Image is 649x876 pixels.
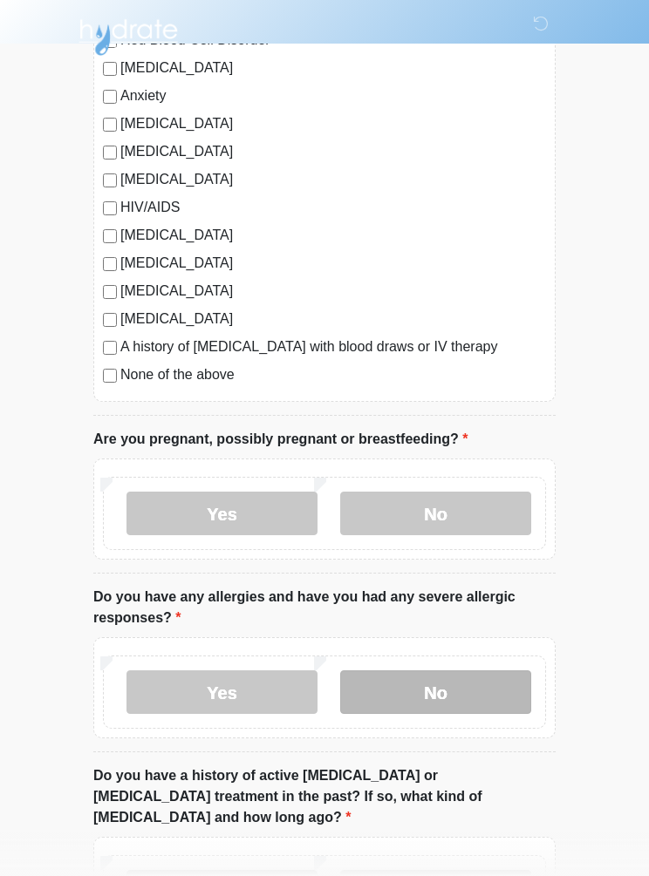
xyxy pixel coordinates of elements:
label: None of the above [120,364,546,385]
label: Anxiety [120,85,546,106]
label: [MEDICAL_DATA] [120,309,546,329]
label: HIV/AIDS [120,197,546,218]
input: [MEDICAL_DATA] [103,146,117,160]
label: [MEDICAL_DATA] [120,281,546,302]
input: [MEDICAL_DATA] [103,313,117,327]
label: Yes [126,670,318,714]
label: A history of [MEDICAL_DATA] with blood draws or IV therapy [120,336,546,357]
label: Do you have a history of active [MEDICAL_DATA] or [MEDICAL_DATA] treatment in the past? If so, wh... [93,765,556,828]
input: A history of [MEDICAL_DATA] with blood draws or IV therapy [103,341,117,355]
input: [MEDICAL_DATA] [103,173,117,187]
input: [MEDICAL_DATA] [103,257,117,271]
label: Are you pregnant, possibly pregnant or breastfeeding? [93,429,468,450]
img: Hydrate IV Bar - Flagstaff Logo [76,13,181,57]
label: [MEDICAL_DATA] [120,169,546,190]
input: [MEDICAL_DATA] [103,229,117,243]
input: [MEDICAL_DATA] [103,285,117,299]
input: None of the above [103,369,117,383]
label: Do you have any allergies and have you had any severe allergic responses? [93,587,556,628]
label: Yes [126,492,318,535]
label: No [340,492,531,535]
label: No [340,670,531,714]
label: [MEDICAL_DATA] [120,225,546,246]
label: [MEDICAL_DATA] [120,253,546,274]
input: Anxiety [103,90,117,104]
input: [MEDICAL_DATA] [103,118,117,132]
label: [MEDICAL_DATA] [120,113,546,134]
label: [MEDICAL_DATA] [120,141,546,162]
input: HIV/AIDS [103,201,117,215]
